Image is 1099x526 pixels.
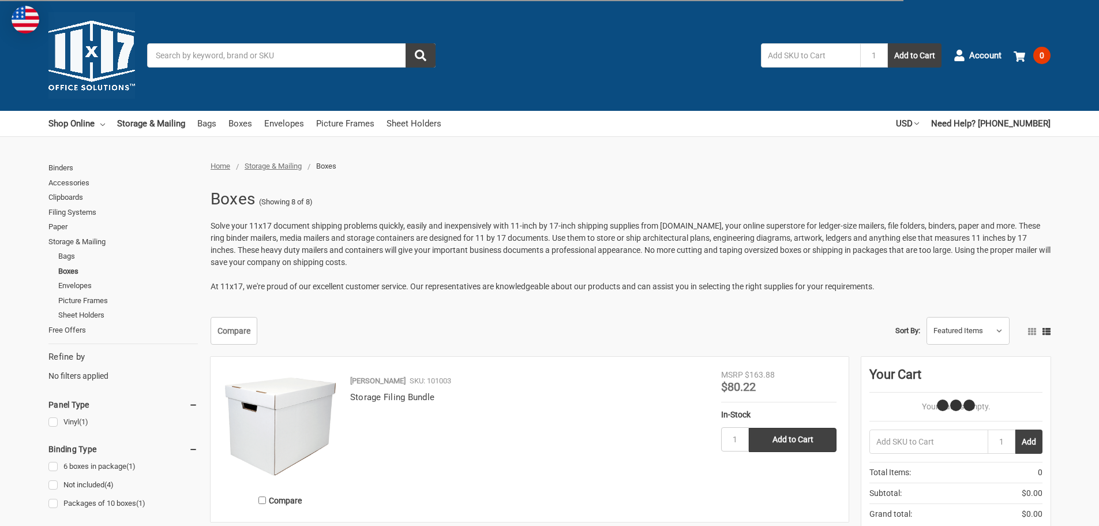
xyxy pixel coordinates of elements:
a: Not included [48,477,198,493]
img: duty and tax information for United States [12,6,39,33]
span: Solve your 11x17 document shipping problems quickly, easily and inexpensively with 11-inch by 17-... [211,221,1051,267]
a: Account [954,40,1002,70]
a: Bags [58,249,198,264]
a: Accessories [48,176,198,191]
input: Add SKU to Cart [761,43,860,68]
a: Home [211,162,230,170]
span: $163.88 [745,370,775,379]
a: Filing Systems [48,205,198,220]
a: Envelopes [264,111,304,136]
a: Storage Filing Bundle [350,392,434,402]
a: Binders [48,161,198,176]
a: Vinyl [48,415,198,430]
span: At 11x17, we're proud of our excellent customer service. Our representatives are knowledgeable ab... [211,282,875,291]
img: 11x17.com [48,12,135,99]
span: Boxes [316,162,336,170]
div: Your Cart [869,365,1042,393]
a: Paper [48,219,198,234]
a: Envelopes [58,278,198,293]
span: (Showing 8 of 8) [259,196,313,208]
span: 0 [1038,467,1042,479]
h5: Refine by [48,350,198,364]
a: Compare [211,317,257,345]
label: Sort By: [895,322,920,340]
div: No filters applied [48,350,198,382]
span: (1) [79,417,88,426]
a: Boxes [228,111,252,136]
span: (1) [126,462,136,471]
span: $0.00 [1022,508,1042,520]
p: SKU: 101003 [410,375,451,387]
a: Storage & Mailing [245,162,302,170]
span: $80.22 [721,380,756,394]
h1: Boxes [211,184,255,214]
p: [PERSON_NAME] [350,375,406,387]
h5: Binding Type [48,442,198,456]
a: 0 [1014,40,1051,70]
span: Subtotal: [869,487,902,499]
input: Add to Cart [749,428,837,452]
a: Sheet Holders [58,308,198,323]
span: 0 [1033,47,1051,64]
span: $0.00 [1022,487,1042,499]
a: Boxes [58,264,198,279]
a: Free Offers [48,323,198,338]
button: Add [1015,430,1042,454]
a: USD [896,111,919,136]
a: Need Help? [PHONE_NUMBER] [931,111,1051,136]
span: Grand total: [869,508,912,520]
a: Picture Frames [316,111,374,136]
a: Clipboards [48,190,198,205]
label: Compare [223,491,338,510]
span: (4) [104,480,114,489]
a: Sheet Holders [387,111,441,136]
input: Search by keyword, brand or SKU [147,43,436,68]
div: In-Stock [721,409,837,421]
a: Shop Online [48,111,105,136]
input: Add SKU to Cart [869,430,988,454]
a: Storage & Mailing [117,111,185,136]
span: (1) [136,499,145,508]
span: Account [969,49,1002,62]
a: Picture Frames [58,293,198,308]
p: Your Cart Is Empty. [869,401,1042,413]
a: Storage & Mailing [48,234,198,249]
img: Storage Filing Bundle [223,369,338,484]
div: MSRP [721,369,743,381]
button: Add to Cart [888,43,942,68]
a: 6 boxes in package [48,459,198,475]
a: Bags [197,111,216,136]
h5: Panel Type [48,398,198,412]
span: Total Items: [869,467,911,479]
input: Compare [258,497,266,504]
a: Packages of 10 boxes [48,496,198,512]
